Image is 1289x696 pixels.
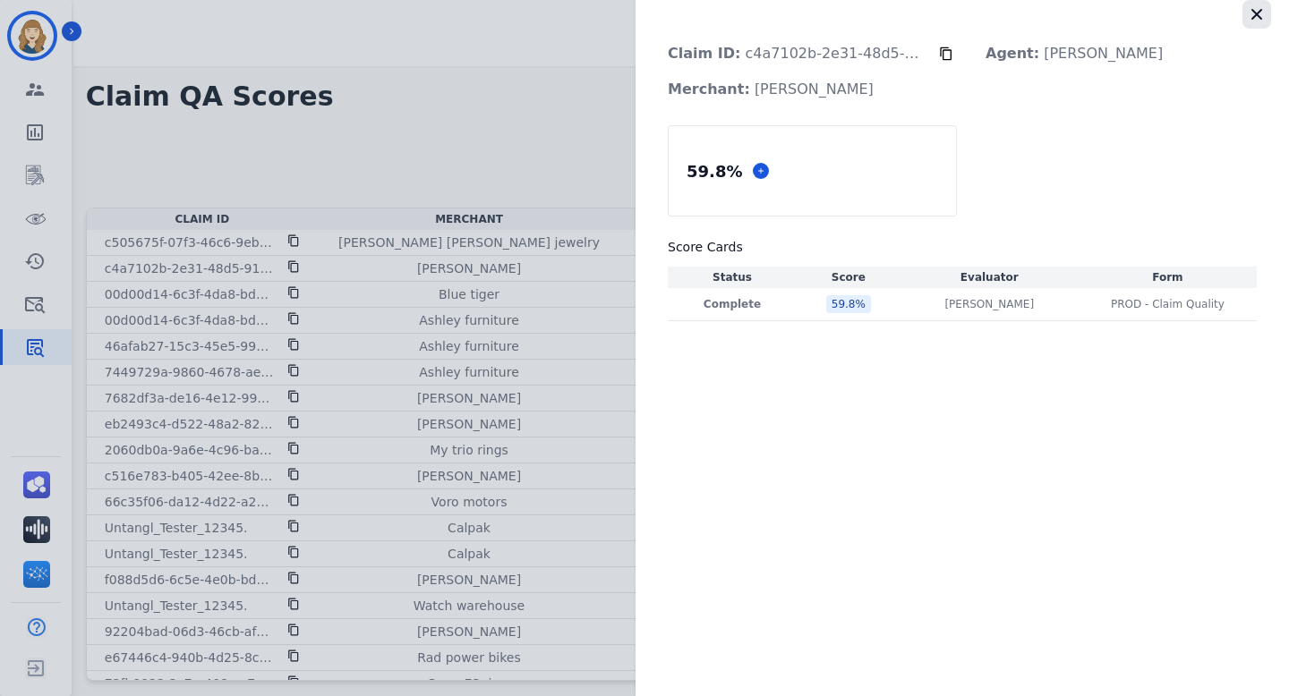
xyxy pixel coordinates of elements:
[653,72,888,107] p: [PERSON_NAME]
[668,81,750,98] strong: Merchant:
[668,238,1257,256] h3: Score Cards
[671,297,793,311] p: Complete
[668,267,797,288] th: Status
[683,156,746,187] div: 59.8 %
[901,267,1079,288] th: Evaluator
[653,36,939,72] p: c4a7102b-2e31-48d5-91c5-d4fa7fced54b
[668,45,740,62] strong: Claim ID:
[986,45,1039,62] strong: Agent:
[826,295,871,313] div: 59.8 %
[1079,267,1257,288] th: Form
[944,297,1034,311] p: [PERSON_NAME]
[1111,297,1225,311] span: PROD - Claim Quality
[797,267,901,288] th: Score
[971,36,1177,72] p: [PERSON_NAME]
